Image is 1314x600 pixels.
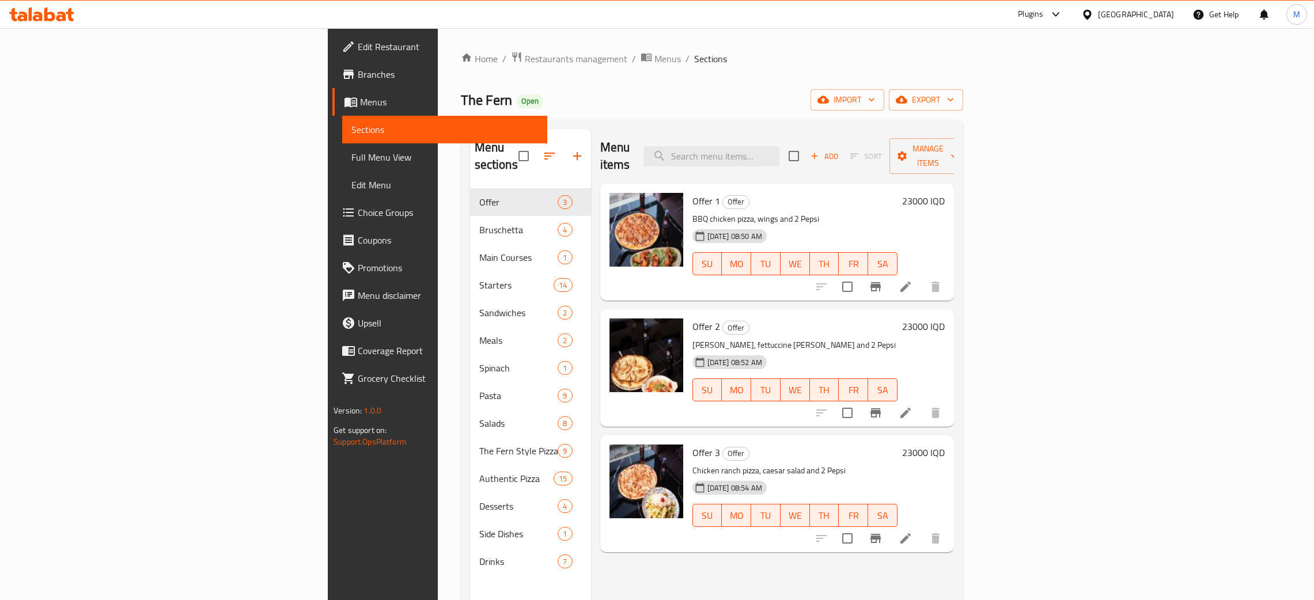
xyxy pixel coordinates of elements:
span: Choice Groups [358,206,538,219]
a: Edit menu item [899,531,912,545]
div: Sandwiches2 [470,299,591,326]
button: FR [839,252,868,275]
span: 1 [558,363,571,374]
span: Offer 1 [692,192,720,210]
li: / [686,52,690,66]
div: Offer [722,321,749,335]
a: Choice Groups [332,199,547,226]
div: items [558,389,572,402]
div: Offer [722,447,749,461]
button: SA [868,378,898,401]
a: Promotions [332,254,547,282]
div: items [558,223,572,237]
span: 2 [558,307,571,318]
a: Menus [641,51,681,66]
button: FR [839,378,868,401]
span: Select all sections [512,144,536,168]
img: Offer 3 [609,445,683,518]
span: SU [698,256,718,272]
button: TH [810,504,839,527]
span: MO [726,507,747,524]
button: Branch-specific-item [862,399,889,427]
span: 4 [558,225,571,236]
span: Desserts [479,499,558,513]
button: TU [751,378,781,401]
div: items [558,416,572,430]
span: Add [809,150,840,163]
button: SU [692,378,722,401]
div: items [554,278,572,292]
span: export [898,93,954,107]
span: Offer [723,195,749,208]
span: Sections [351,123,538,136]
h6: 23000 IQD [902,445,945,461]
span: Offer [723,321,749,335]
a: Sections [342,116,547,143]
span: 1 [558,252,571,263]
li: / [632,52,636,66]
button: import [811,89,884,111]
span: Select section [782,144,806,168]
div: items [558,444,572,458]
a: Restaurants management [511,51,627,66]
div: Pasta [479,389,558,402]
div: Bruschetta [479,223,558,237]
span: Salads [479,416,558,430]
input: search [643,146,779,166]
span: Menus [654,52,681,66]
span: Branches [358,67,538,81]
div: Starters [479,278,554,292]
span: SA [873,256,893,272]
button: delete [922,525,949,552]
h6: 23000 IQD [902,193,945,209]
a: Grocery Checklist [332,364,547,392]
span: [DATE] 08:52 AM [703,357,767,368]
button: Branch-specific-item [862,525,889,552]
span: SU [698,382,718,398]
span: Menu disclaimer [358,288,538,302]
span: Edit Restaurant [358,40,538,54]
div: [GEOGRAPHIC_DATA] [1098,8,1174,21]
span: WE [785,507,805,524]
button: Branch-specific-item [862,273,889,301]
button: WE [781,378,810,401]
span: Meals [479,333,558,347]
div: Plugins [1018,7,1043,21]
span: Offer 2 [692,318,720,335]
span: M [1293,8,1300,21]
a: Edit Restaurant [332,33,547,60]
span: 3 [558,197,571,208]
div: Offer [722,195,749,209]
span: 14 [554,280,571,291]
button: TH [810,252,839,275]
h6: 23000 IQD [902,318,945,335]
span: Sandwiches [479,306,558,320]
button: SA [868,252,898,275]
span: WE [785,382,805,398]
nav: breadcrumb [461,51,963,66]
div: Drinks [479,555,558,568]
span: Select section first [843,147,889,165]
span: TU [756,507,776,524]
a: Menu disclaimer [332,282,547,309]
span: 4 [558,501,571,512]
span: Offer [723,447,749,460]
button: MO [722,252,751,275]
div: items [558,250,572,264]
span: 7 [558,556,571,567]
button: TU [751,252,781,275]
a: Full Menu View [342,143,547,171]
span: [DATE] 08:54 AM [703,483,767,493]
button: SU [692,252,722,275]
div: Bruschetta4 [470,216,591,244]
div: items [558,361,572,375]
div: The Fern Style Pizza9 [470,437,591,465]
div: items [558,195,572,209]
div: Starters14 [470,271,591,299]
div: items [558,306,572,320]
span: WE [785,256,805,272]
span: Side Dishes [479,527,558,541]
